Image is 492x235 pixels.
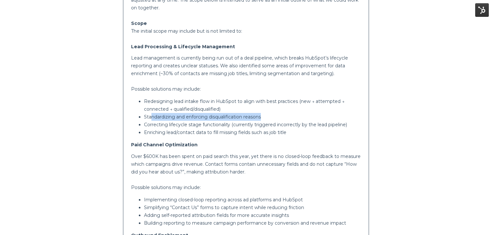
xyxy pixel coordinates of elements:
[144,211,361,219] p: Adding self-reported attribution fields for more accurate insights
[144,97,361,113] p: Redesigning lead intake flow in HubSpot to align with best practices (new → attempted → connected...
[131,142,198,148] strong: Paid Channel Optimization
[131,44,235,50] strong: Lead Processing & Lifecycle Management
[131,85,361,93] p: Possible solutions may include:
[131,152,361,176] p: Over $600K has been spent on paid search this year, yet there is no closed-loop feedback to measu...
[144,204,361,211] p: Simplifying “Contact Us” forms to capture intent while reducing friction
[131,184,361,191] p: Possible solutions may include:
[144,219,361,227] p: Building reporting to measure campaign performance by conversion and revenue impact
[131,20,147,26] strong: Scope
[144,129,361,136] p: Enriching lead/contact data to fill missing fields such as job title
[144,196,361,204] p: Implementing closed-loop reporting across ad platforms and HubSpot
[131,54,361,77] p: Lead management is currently being run out of a deal pipeline, which breaks HubSpot’s lifecycle r...
[144,113,361,121] p: Standardizing and enforcing disqualification reasons
[475,3,489,17] img: HubSpot Tools Menu Toggle
[144,121,361,129] p: Correcting lifecycle stage functionality (currently triggered incorrectly by the lead pipeline)
[131,27,361,35] p: The initial scope may include but is not limited to:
